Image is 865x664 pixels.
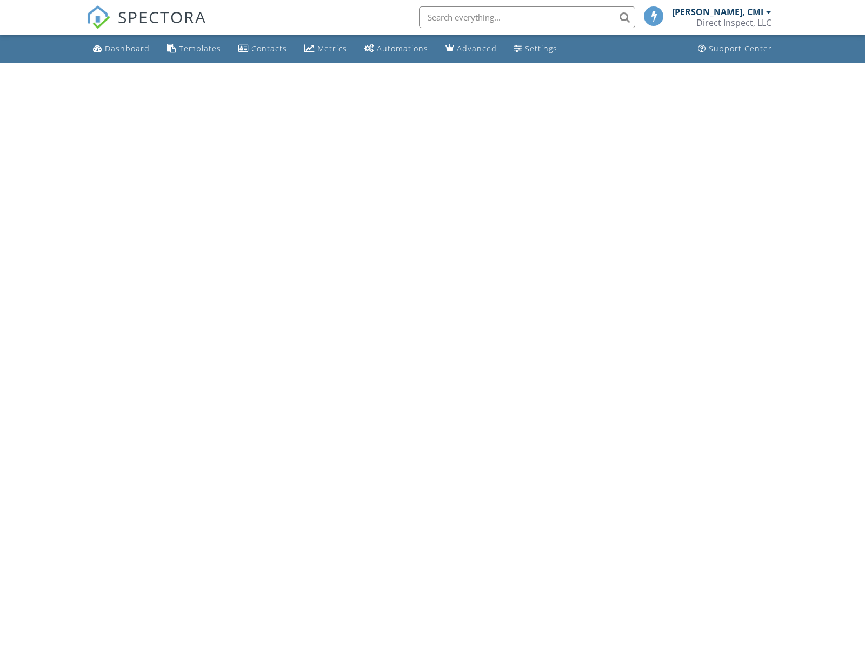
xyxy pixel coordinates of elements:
a: Metrics [300,39,351,59]
a: Advanced [441,39,501,59]
div: Support Center [709,43,772,54]
div: Settings [525,43,557,54]
div: Automations [377,43,428,54]
div: Direct Inspect, LLC [696,17,771,28]
a: Support Center [694,39,776,59]
div: Metrics [317,43,347,54]
a: Templates [163,39,225,59]
a: SPECTORA [86,15,207,37]
a: Settings [510,39,562,59]
div: [PERSON_NAME], CMI [672,6,763,17]
div: Advanced [457,43,497,54]
a: Automations (Basic) [360,39,432,59]
a: Dashboard [89,39,154,59]
div: Contacts [251,43,287,54]
img: The Best Home Inspection Software - Spectora [86,5,110,29]
div: Templates [179,43,221,54]
input: Search everything... [419,6,635,28]
span: SPECTORA [118,5,207,28]
div: Dashboard [105,43,150,54]
a: Contacts [234,39,291,59]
